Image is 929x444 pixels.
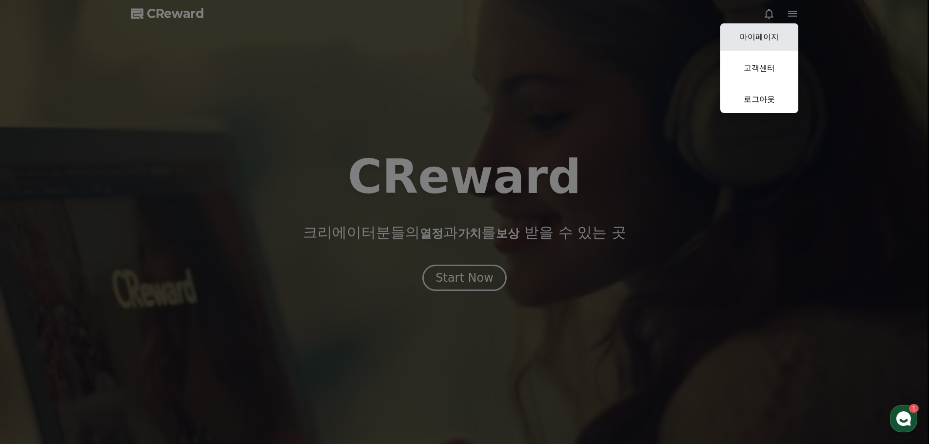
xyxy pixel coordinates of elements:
[3,309,64,333] a: 홈
[720,55,798,82] a: 고객센터
[126,309,187,333] a: 설정
[720,23,798,51] a: 마이페이지
[89,324,101,332] span: 대화
[99,309,102,316] span: 1
[31,324,37,331] span: 홈
[720,23,798,113] button: 마이페이지 고객센터 로그아웃
[64,309,126,333] a: 1대화
[720,86,798,113] a: 로그아웃
[151,324,162,331] span: 설정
